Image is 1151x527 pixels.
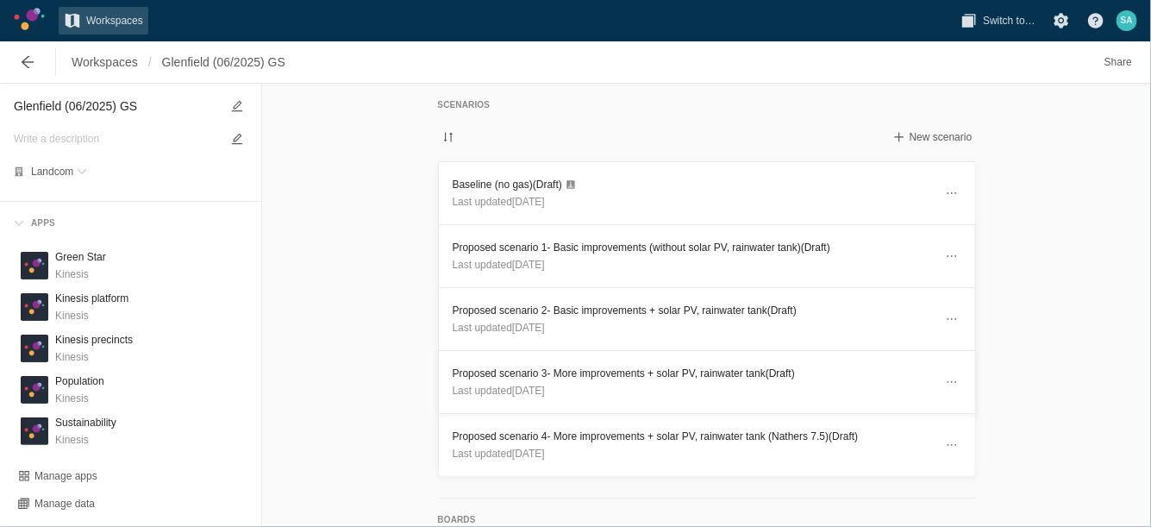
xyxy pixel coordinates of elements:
div: K [21,376,48,404]
h3: Green Star [55,248,106,266]
div: KKinesis logoSustainabilityKinesis [14,411,247,452]
span: Landcom [31,166,73,177]
div: KKinesis logoPopulationKinesis [14,369,247,411]
span: New scenario [910,130,973,144]
span: Workspaces [72,53,138,71]
button: Switch to… [955,7,1041,35]
div: Manage apps [34,469,97,483]
p: Kinesis [55,307,128,324]
a: Proposed scenario 1- Basic improvements (without solar PV, rainwater tank)(Draft)Last updated[DATE] [438,224,976,288]
div: K [21,417,48,445]
a: Proposed scenario 2- Basic improvements + solar PV, rainwater tank(Draft)Last updated[DATE] [438,287,976,351]
div: K [21,293,48,321]
a: Workspaces [59,7,148,35]
h3: Baseline (no gas) (Draft) [453,176,934,193]
span: Manage data [34,497,95,511]
p: Kinesis [55,390,104,407]
h3: Proposed scenario 1- Basic improvements (without solar PV, rainwater tank) (Draft) [453,239,934,256]
div: KKinesis logoGreen StarKinesis [14,245,247,286]
h3: Proposed scenario 2- Basic improvements + solar PV, rainwater tank (Draft) [453,302,934,319]
h3: Proposed scenario 4- More improvements + solar PV, rainwater tank (Nathers 7.5) (Draft) [453,428,934,445]
button: Manage data [14,493,98,514]
span: Last updated [DATE] [453,322,545,334]
span: Last updated [DATE] [453,259,545,271]
span: Last updated [DATE] [453,196,545,208]
h3: Proposed scenario 3- More improvements + solar PV, rainwater tank (Draft) [453,365,934,382]
span: / [143,48,157,76]
h3: Kinesis precincts [55,331,133,348]
a: Baseline (no gas)(Draft)Last updated[DATE] [438,161,976,225]
div: K [21,252,48,279]
h3: Population [55,373,104,390]
h3: Kinesis platform [55,290,128,307]
span: Last updated [DATE] [453,385,545,397]
span: Last updated [DATE] [453,448,545,460]
a: Workspaces [66,48,143,76]
div: Apps [7,209,254,238]
button: Landcom [31,163,87,180]
div: Apps [24,216,55,231]
nav: Breadcrumb [66,48,291,76]
a: Glenfield (06/2025) GS [157,48,291,76]
span: Glenfield (06/2025) GS [162,53,285,71]
p: Kinesis [55,431,116,449]
div: K [21,335,48,362]
p: Kinesis [55,348,133,366]
textarea: Glenfield (06/2025) GS [14,96,220,116]
span: Switch to… [983,12,1035,29]
div: SA [1117,10,1137,31]
span: Workspaces [86,12,143,29]
a: Proposed scenario 3- More improvements + solar PV, rainwater tank(Draft)Last updated[DATE] [438,350,976,414]
p: Kinesis [55,266,106,283]
button: New scenario [889,127,976,147]
h3: Sustainability [55,414,116,431]
span: Share [1104,53,1132,71]
button: Manage apps [14,466,101,486]
h5: Scenarios [438,97,976,113]
a: Proposed scenario 4- More improvements + solar PV, rainwater tank (Nathers 7.5)(Draft)Last update... [438,413,976,477]
div: KKinesis logoKinesis precinctsKinesis [14,328,247,369]
button: Share [1099,48,1137,76]
div: KKinesis logoKinesis platformKinesis [14,286,247,328]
